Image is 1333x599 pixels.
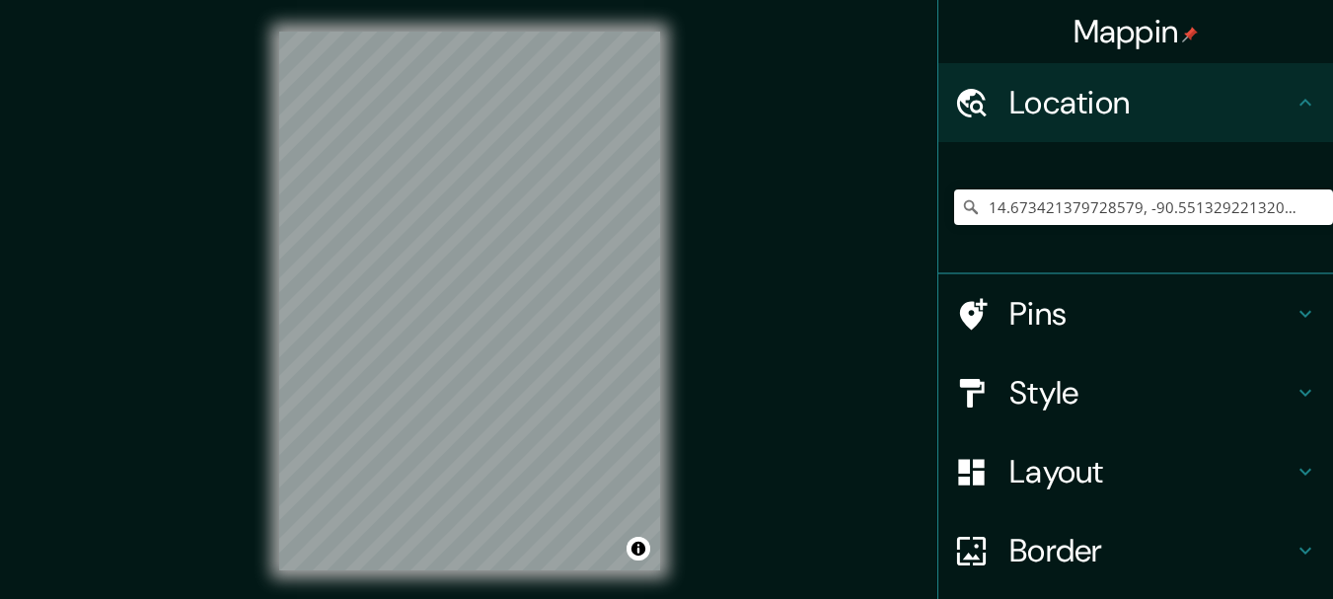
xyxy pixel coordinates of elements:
[938,63,1333,142] div: Location
[938,432,1333,511] div: Layout
[1009,373,1294,412] h4: Style
[1157,522,1311,577] iframe: Help widget launcher
[938,511,1333,590] div: Border
[1009,83,1294,122] h4: Location
[938,353,1333,432] div: Style
[1009,531,1294,570] h4: Border
[279,32,660,570] canvas: Map
[938,274,1333,353] div: Pins
[954,189,1333,225] input: Pick your city or area
[627,537,650,561] button: Toggle attribution
[1182,27,1198,42] img: pin-icon.png
[1009,294,1294,334] h4: Pins
[1009,452,1294,491] h4: Layout
[1074,12,1199,51] h4: Mappin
